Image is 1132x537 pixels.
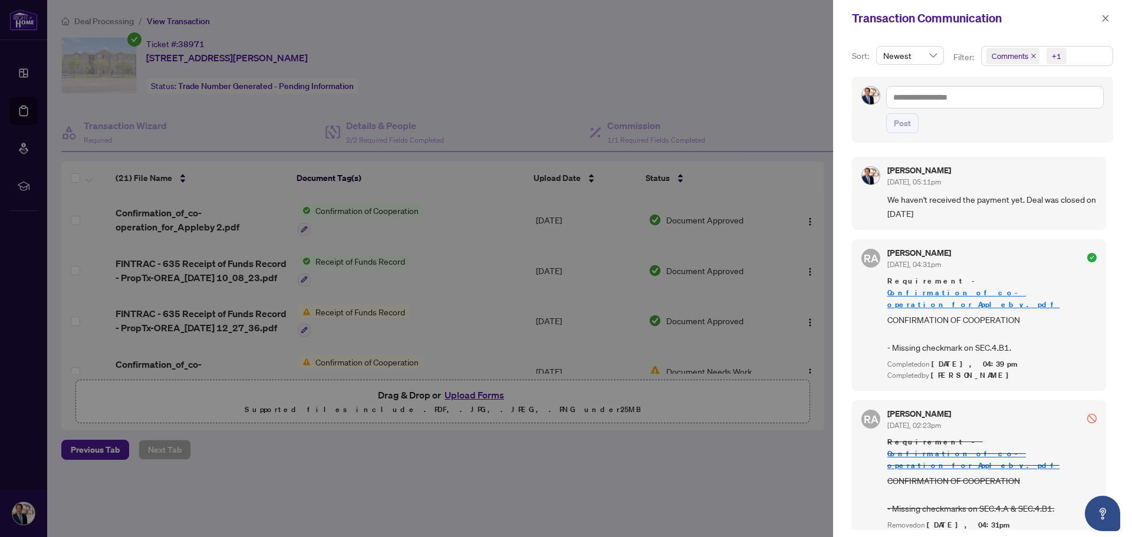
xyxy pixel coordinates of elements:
[852,9,1098,27] div: Transaction Communication
[1031,53,1036,59] span: close
[887,410,951,418] h5: [PERSON_NAME]
[886,113,919,133] button: Post
[1052,50,1061,62] div: +1
[887,177,941,186] span: [DATE], 05:11pm
[887,275,1097,311] span: Requirement -
[883,47,937,64] span: Newest
[887,166,951,174] h5: [PERSON_NAME]
[887,436,1097,472] span: Requirement -
[1085,496,1120,531] button: Open asap
[887,249,951,257] h5: [PERSON_NAME]
[932,359,1019,369] span: [DATE], 04:39pm
[887,359,1097,370] div: Completed on
[887,474,1097,515] span: CONFIRMATION OF COOPERATION - Missing checkmarks on SEC.4.A & SEC.4.B1.
[1087,414,1097,423] span: stop
[862,167,880,185] img: Profile Icon
[953,51,976,64] p: Filter:
[852,50,871,62] p: Sort:
[986,48,1039,64] span: Comments
[864,250,878,266] span: RA
[862,87,880,104] img: Profile Icon
[887,260,941,269] span: [DATE], 04:31pm
[1101,14,1110,22] span: close
[887,520,1097,531] div: Removed on
[931,370,1015,380] span: [PERSON_NAME]
[887,370,1097,381] div: Completed by
[887,193,1097,220] span: We haven't received the payment yet. Deal was closed on [DATE]
[864,411,878,427] span: RA
[887,313,1097,354] span: CONFIRMATION OF COOPERATION - Missing checkmark on SEC.4.B1.
[887,421,941,430] span: [DATE], 02:23pm
[1087,253,1097,262] span: check-circle
[927,520,1012,530] span: [DATE], 04:31pm
[887,449,1059,470] a: Confirmation_of_co-operation_for_Appleby.pdf
[992,50,1028,62] span: Comments
[887,288,1059,309] a: Confirmation_of_co-operation_for_Appleby.pdf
